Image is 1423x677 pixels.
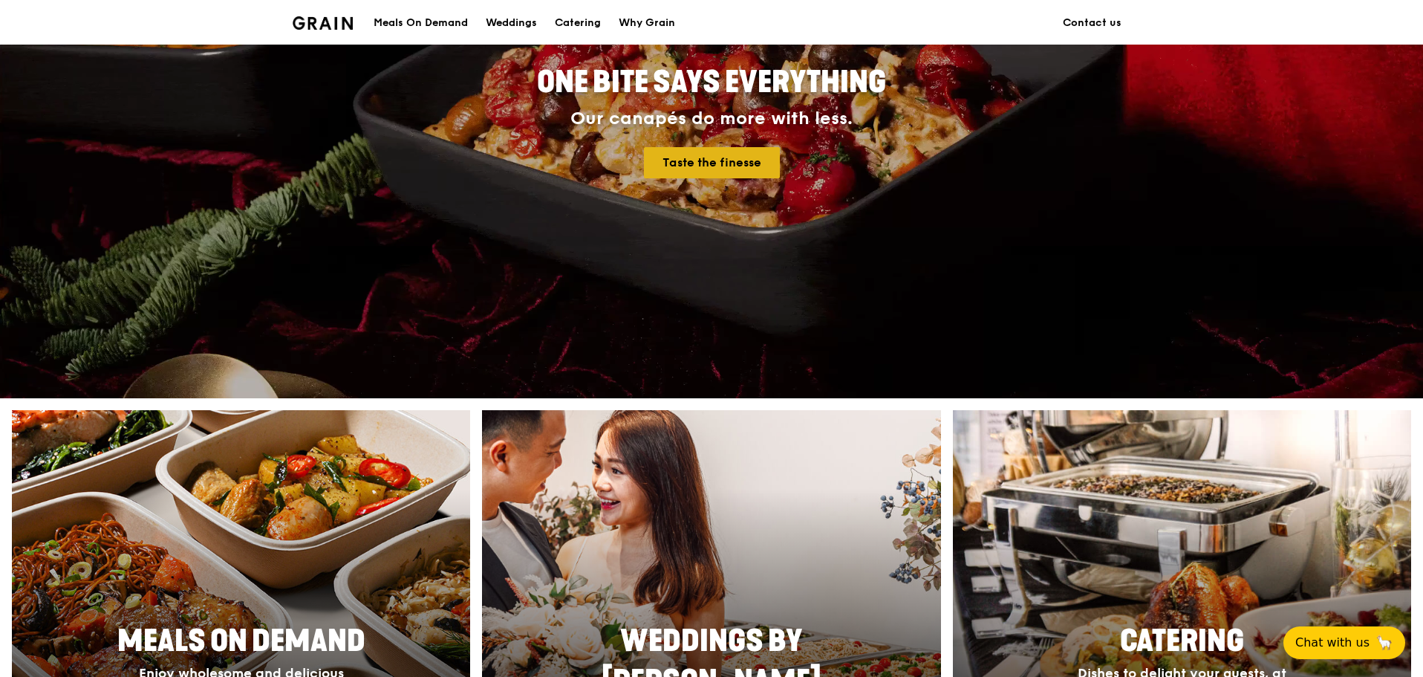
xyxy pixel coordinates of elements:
[555,1,601,45] div: Catering
[444,108,979,129] div: Our canapés do more with less.
[374,1,468,45] div: Meals On Demand
[117,623,365,659] span: Meals On Demand
[619,1,675,45] div: Why Grain
[1054,1,1130,45] a: Contact us
[486,1,537,45] div: Weddings
[477,1,546,45] a: Weddings
[1120,623,1244,659] span: Catering
[1283,626,1405,659] button: Chat with us🦙
[1375,634,1393,652] span: 🦙
[546,1,610,45] a: Catering
[293,16,353,30] img: Grain
[644,147,780,178] a: Taste the finesse
[537,65,886,100] span: ONE BITE SAYS EVERYTHING
[1295,634,1370,652] span: Chat with us
[610,1,684,45] a: Why Grain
